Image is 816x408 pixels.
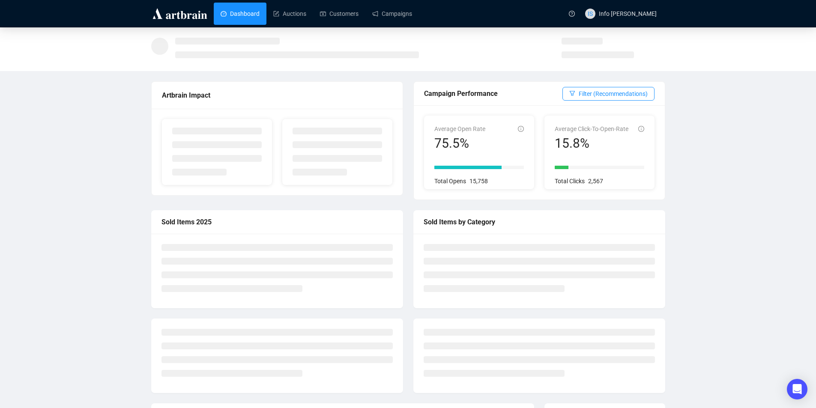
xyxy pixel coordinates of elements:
span: 2,567 [588,178,603,185]
div: Sold Items by Category [424,217,655,227]
div: Sold Items 2025 [161,217,393,227]
div: Open Intercom Messenger [787,379,807,399]
span: info-circle [518,126,524,132]
span: 15,758 [469,178,488,185]
span: Average Click-To-Open-Rate [555,125,628,132]
button: Filter (Recommendations) [562,87,655,101]
a: Dashboard [221,3,260,25]
div: Campaign Performance [424,88,562,99]
span: IS [588,9,593,18]
span: Info [PERSON_NAME] [599,10,657,17]
span: question-circle [569,11,575,17]
span: Filter (Recommendations) [579,89,648,98]
span: Average Open Rate [434,125,485,132]
a: Auctions [273,3,306,25]
img: logo [151,7,209,21]
span: Total Opens [434,178,466,185]
a: Customers [320,3,359,25]
div: 15.8% [555,135,628,152]
span: info-circle [638,126,644,132]
a: Campaigns [372,3,412,25]
span: Total Clicks [555,178,585,185]
div: Artbrain Impact [162,90,392,101]
div: 75.5% [434,135,485,152]
span: filter [569,90,575,96]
